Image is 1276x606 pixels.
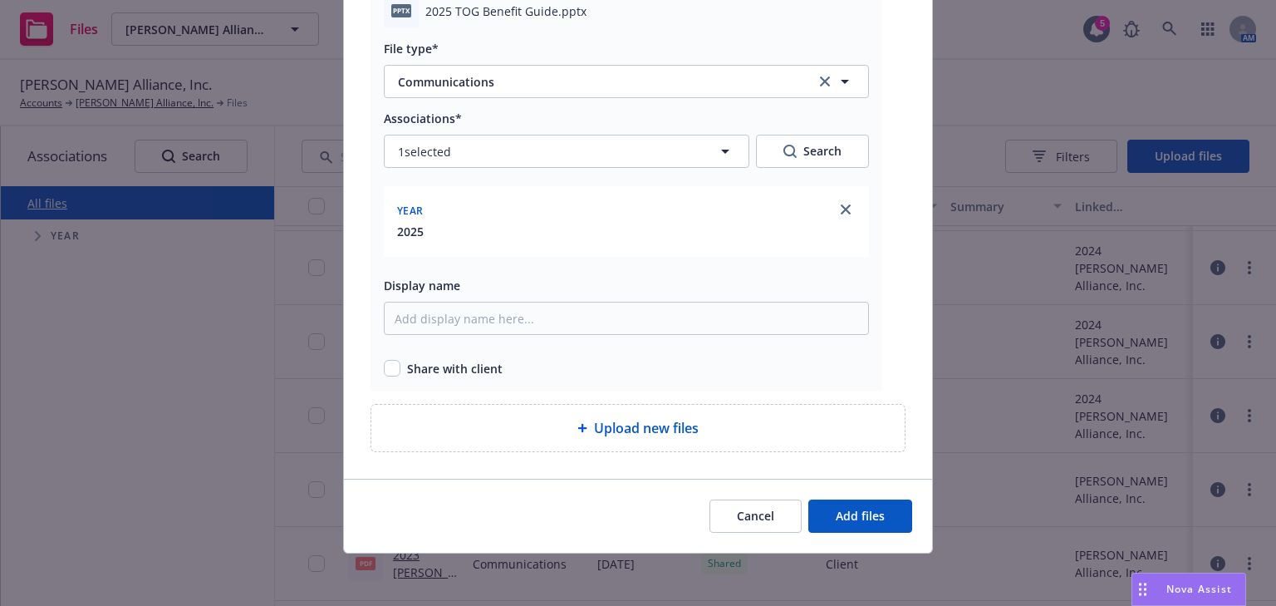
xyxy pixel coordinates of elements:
[371,404,905,452] div: Upload new files
[397,223,424,240] button: 2025
[815,71,835,91] a: clear selection
[384,65,869,98] button: Communicationsclear selection
[397,204,423,218] span: Year
[384,111,462,126] span: Associations*
[384,278,460,293] span: Display name
[425,2,586,20] span: 2025 TOG Benefit Guide.pptx
[836,200,856,219] a: close
[783,145,797,158] svg: Search
[384,41,439,57] span: File type*
[1132,574,1153,605] div: Drag to move
[391,4,411,17] span: pptx
[594,418,699,438] span: Upload new files
[808,500,912,533] button: Add files
[384,135,749,168] button: 1selected
[836,508,885,524] span: Add files
[756,135,869,168] button: SearchSearch
[783,135,842,167] div: Search
[709,500,802,533] button: Cancel
[398,73,791,91] span: Communications
[1131,573,1246,606] button: Nova Assist
[1166,582,1232,596] span: Nova Assist
[398,143,451,160] span: 1 selected
[407,360,503,377] span: Share with client
[737,508,774,524] span: Cancel
[384,302,869,335] input: Add display name here...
